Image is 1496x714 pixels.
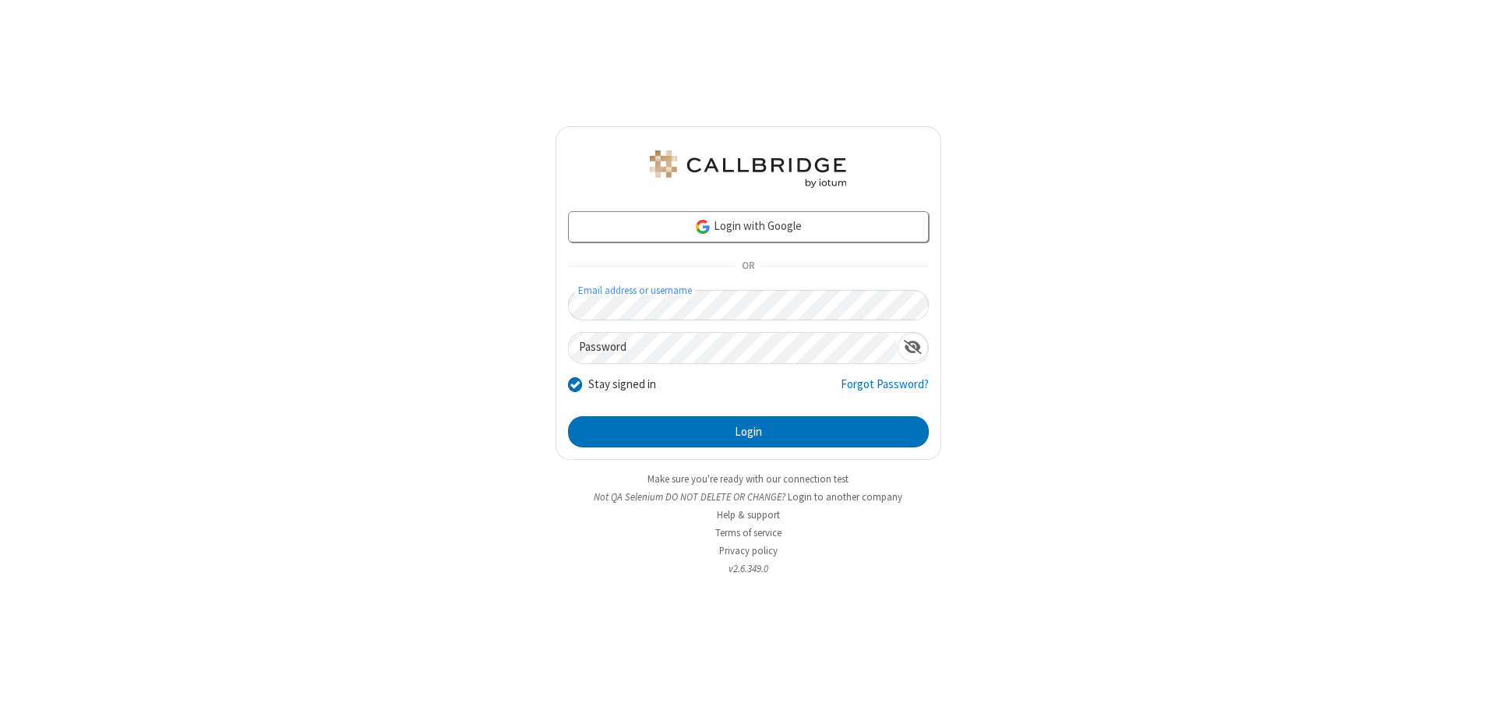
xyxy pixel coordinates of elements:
a: Login with Google [568,211,929,242]
button: Login [568,416,929,447]
a: Help & support [717,508,780,521]
a: Make sure you're ready with our connection test [647,472,849,486]
label: Stay signed in [588,376,656,394]
li: Not QA Selenium DO NOT DELETE OR CHANGE? [556,490,941,504]
img: QA Selenium DO NOT DELETE OR CHANGE [647,150,849,188]
a: Terms of service [715,526,782,539]
li: v2.6.349.0 [556,561,941,576]
a: Forgot Password? [841,376,929,405]
span: OR [736,256,760,277]
img: google-icon.png [694,218,711,235]
input: Email address or username [568,290,929,320]
a: Privacy policy [719,544,778,557]
input: Password [569,333,898,363]
div: Show password [898,333,928,362]
button: Login to another company [788,490,902,504]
